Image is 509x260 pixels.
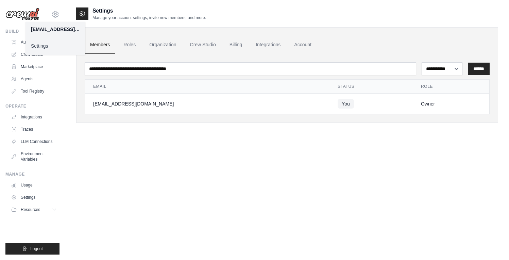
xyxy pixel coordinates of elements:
span: Logout [30,246,43,251]
img: Logo [5,8,39,21]
a: Settings [26,40,85,52]
a: Account [289,36,317,54]
th: Email [85,80,329,94]
a: Environment Variables [8,148,60,165]
a: LLM Connections [8,136,60,147]
h2: Settings [92,7,206,15]
p: Manage your account settings, invite new members, and more. [92,15,206,20]
div: Build [5,29,60,34]
th: Role [413,80,489,94]
a: Automations [8,37,60,48]
div: Owner [421,100,481,107]
a: Members [85,36,115,54]
a: Crew Studio [185,36,221,54]
div: [EMAIL_ADDRESS][DOMAIN_NAME] [93,100,321,107]
a: Marketplace [8,61,60,72]
a: Organization [144,36,182,54]
a: Billing [224,36,248,54]
a: Settings [8,192,60,203]
a: Crew Studio [8,49,60,60]
th: Status [329,80,413,94]
span: You [338,99,354,109]
a: Traces [8,124,60,135]
a: Usage [8,180,60,191]
a: Integrations [8,112,60,123]
button: Resources [8,204,60,215]
button: Logout [5,243,60,255]
a: Tool Registry [8,86,60,97]
div: Operate [5,103,60,109]
div: [EMAIL_ADDRESS][DOMAIN_NAME] [31,26,80,33]
a: Integrations [250,36,286,54]
a: Roles [118,36,141,54]
span: Resources [21,207,40,212]
div: Manage [5,172,60,177]
a: Agents [8,74,60,84]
